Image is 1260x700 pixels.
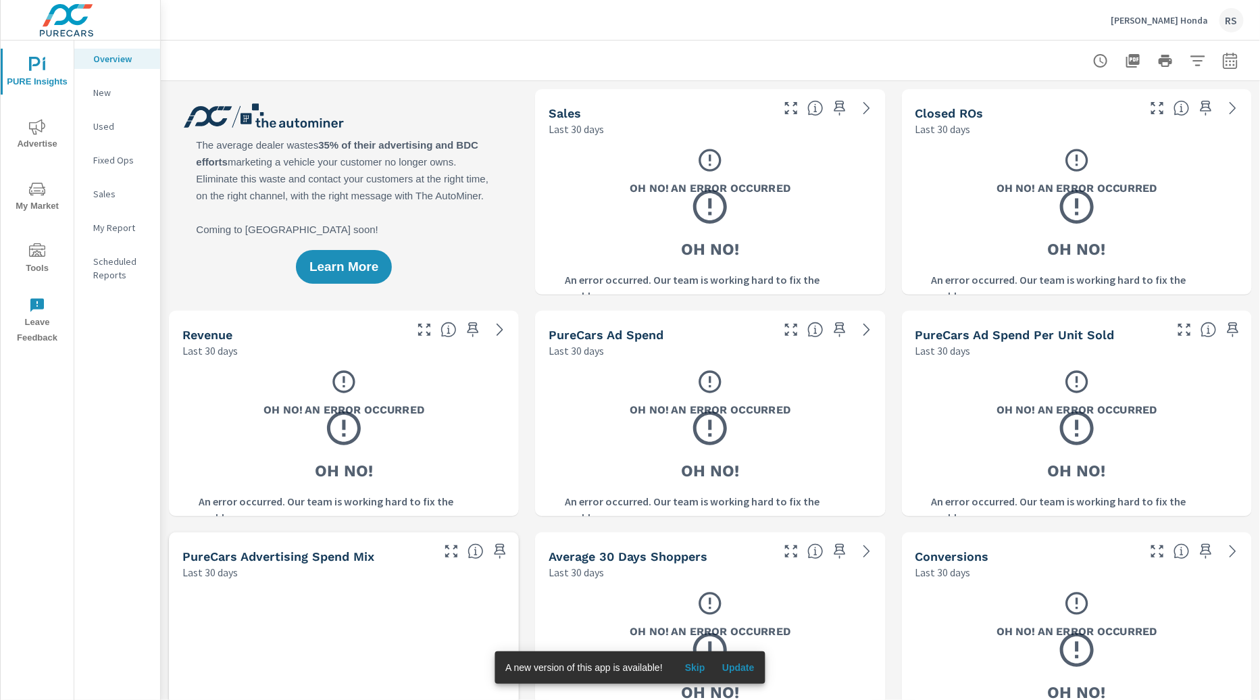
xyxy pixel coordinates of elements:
span: Save this to your personalized report [829,319,851,341]
h3: Oh No! An Error Occurred [630,181,790,197]
div: Sales [74,184,160,204]
button: Make Fullscreen [1146,541,1168,562]
p: Sales [93,187,149,201]
span: Save this to your personalized report [829,541,851,562]
p: Last 30 days [182,564,238,580]
p: An error occurred. Our team is working hard to fix the problem. [565,493,855,526]
p: Fixed Ops [93,153,149,167]
h3: Oh No! [681,238,739,261]
span: Skip [679,661,711,674]
span: Save this to your personalized report [462,319,484,341]
h3: Oh No! An Error Occurred [630,624,790,640]
button: Print Report [1152,47,1179,74]
h3: Oh No! [1048,459,1106,482]
span: This table looks at how you compare to the amount of budget you spend per channel as opposed to y... [468,543,484,559]
p: An error occurred. Our team is working hard to fix the problem. [932,272,1222,304]
button: Make Fullscreen [780,319,802,341]
h3: Oh No! [315,459,373,482]
h3: Oh No! [681,459,739,482]
a: See more details in report [1222,541,1244,562]
p: Last 30 days [915,121,971,137]
span: Save this to your personalized report [829,97,851,119]
h5: Closed ROs [915,106,984,120]
span: Total cost of media for all PureCars channels for the selected dealership group over the selected... [807,322,824,338]
h3: Oh No! An Error Occurred [997,181,1157,197]
button: Skip [674,657,717,678]
p: An error occurred. Our team is working hard to fix the problem. [565,272,855,304]
div: New [74,82,160,103]
span: A new version of this app is available! [505,662,663,673]
p: Last 30 days [549,564,604,580]
span: Average cost of advertising per each vehicle sold at the dealer over the selected date range. The... [1201,322,1217,338]
h5: Average 30 Days Shoppers [549,549,707,564]
span: Number of Repair Orders Closed by the selected dealership group over the selected time range. [So... [1174,100,1190,116]
span: Advertise [5,119,70,152]
h5: PureCars Advertising Spend Mix [182,549,374,564]
span: Leave Feedback [5,297,70,346]
h5: PureCars Ad Spend Per Unit Sold [915,328,1115,342]
p: [PERSON_NAME] Honda [1111,14,1209,26]
button: Update [717,657,760,678]
h3: Oh No! An Error Occurred [630,403,790,418]
p: Last 30 days [915,564,971,580]
h5: Sales [549,106,581,120]
span: PURE Insights [5,57,70,90]
button: Make Fullscreen [780,541,802,562]
button: Apply Filters [1184,47,1211,74]
a: See more details in report [856,541,878,562]
p: Used [93,120,149,133]
a: See more details in report [856,97,878,119]
span: Number of vehicles sold by the dealership over the selected date range. [Source: This data is sou... [807,100,824,116]
a: See more details in report [489,319,511,341]
p: Last 30 days [549,343,604,359]
div: RS [1219,8,1244,32]
p: Last 30 days [915,343,971,359]
h3: Oh No! An Error Occurred [263,403,424,418]
h5: Revenue [182,328,232,342]
a: See more details in report [1222,97,1244,119]
div: My Report [74,218,160,238]
span: Total sales revenue over the selected date range. [Source: This data is sourced from the dealer’s... [440,322,457,338]
div: nav menu [1,41,74,351]
h5: Conversions [915,549,989,564]
span: My Market [5,181,70,214]
span: A rolling 30 day total of daily Shoppers on the dealership website, averaged over the selected da... [807,543,824,559]
span: Learn More [309,261,378,273]
span: Save this to your personalized report [1195,541,1217,562]
button: "Export Report to PDF" [1119,47,1146,74]
p: Last 30 days [549,121,604,137]
h5: PureCars Ad Spend [549,328,663,342]
button: Make Fullscreen [780,97,802,119]
button: Select Date Range [1217,47,1244,74]
div: Used [74,116,160,136]
span: Update [722,661,755,674]
h3: Oh No! An Error Occurred [997,403,1157,418]
button: Learn More [296,250,392,284]
p: Scheduled Reports [93,255,149,282]
p: Overview [93,52,149,66]
span: Save this to your personalized report [489,541,511,562]
p: An error occurred. Our team is working hard to fix the problem. [199,493,489,526]
p: An error occurred. Our team is working hard to fix the problem. [932,493,1222,526]
button: Make Fullscreen [1146,97,1168,119]
button: Make Fullscreen [1174,319,1195,341]
div: Overview [74,49,160,69]
span: Save this to your personalized report [1222,319,1244,341]
span: Tools [5,243,70,276]
p: My Report [93,221,149,234]
div: Fixed Ops [74,150,160,170]
span: Save this to your personalized report [1195,97,1217,119]
p: New [93,86,149,99]
span: The number of dealer-specified goals completed by a visitor. [Source: This data is provided by th... [1174,543,1190,559]
h3: Oh No! An Error Occurred [997,624,1157,640]
button: Make Fullscreen [440,541,462,562]
div: Scheduled Reports [74,251,160,285]
h3: Oh No! [1048,238,1106,261]
p: Last 30 days [182,343,238,359]
a: See more details in report [856,319,878,341]
button: Make Fullscreen [413,319,435,341]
